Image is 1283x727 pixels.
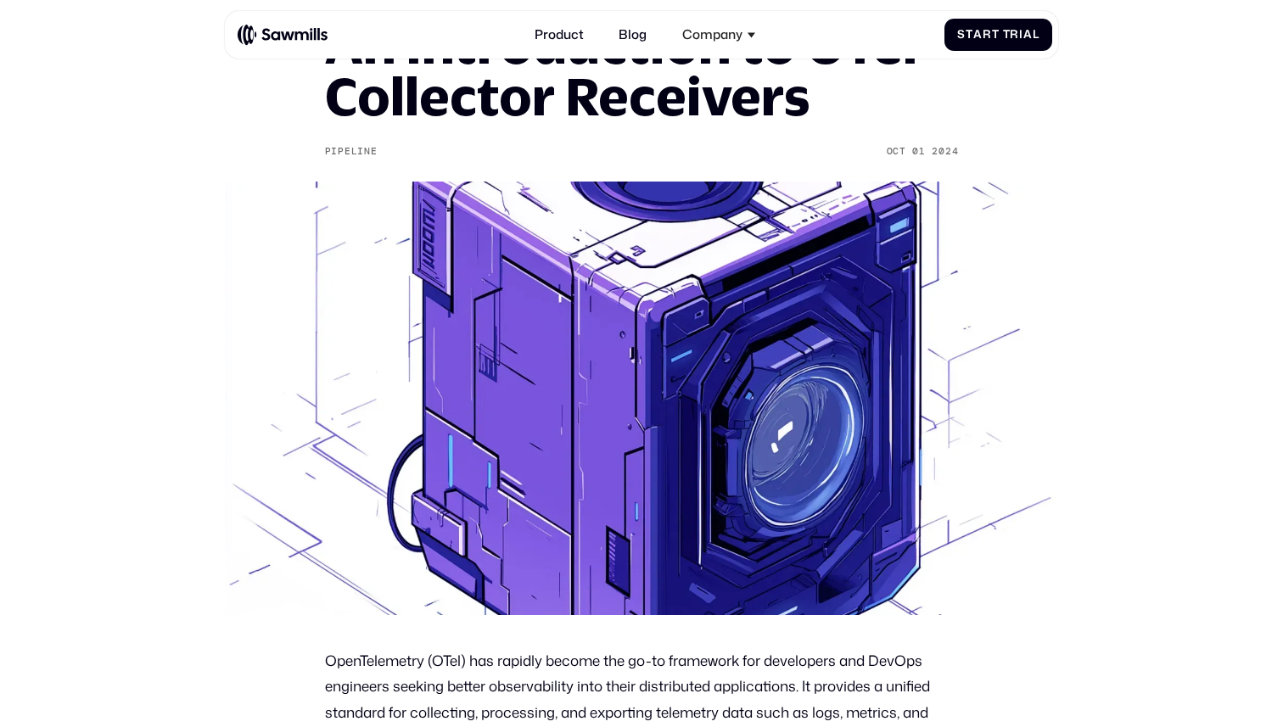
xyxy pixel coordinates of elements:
[992,28,1000,42] span: t
[325,146,378,158] div: Pipeline
[1033,28,1039,42] span: l
[1019,28,1023,42] span: i
[1023,28,1033,42] span: a
[973,28,983,42] span: a
[944,19,1052,52] a: StartTrial
[932,146,958,158] div: 2024
[609,18,657,53] a: Blog
[966,28,973,42] span: t
[682,27,742,42] div: Company
[887,146,906,158] div: Oct
[525,18,594,53] a: Product
[983,28,992,42] span: r
[673,18,765,53] div: Company
[957,28,966,42] span: S
[325,19,959,122] h1: An Introduction to OTel Collector Receivers
[1010,28,1019,42] span: r
[1003,28,1011,42] span: T
[912,146,925,158] div: 01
